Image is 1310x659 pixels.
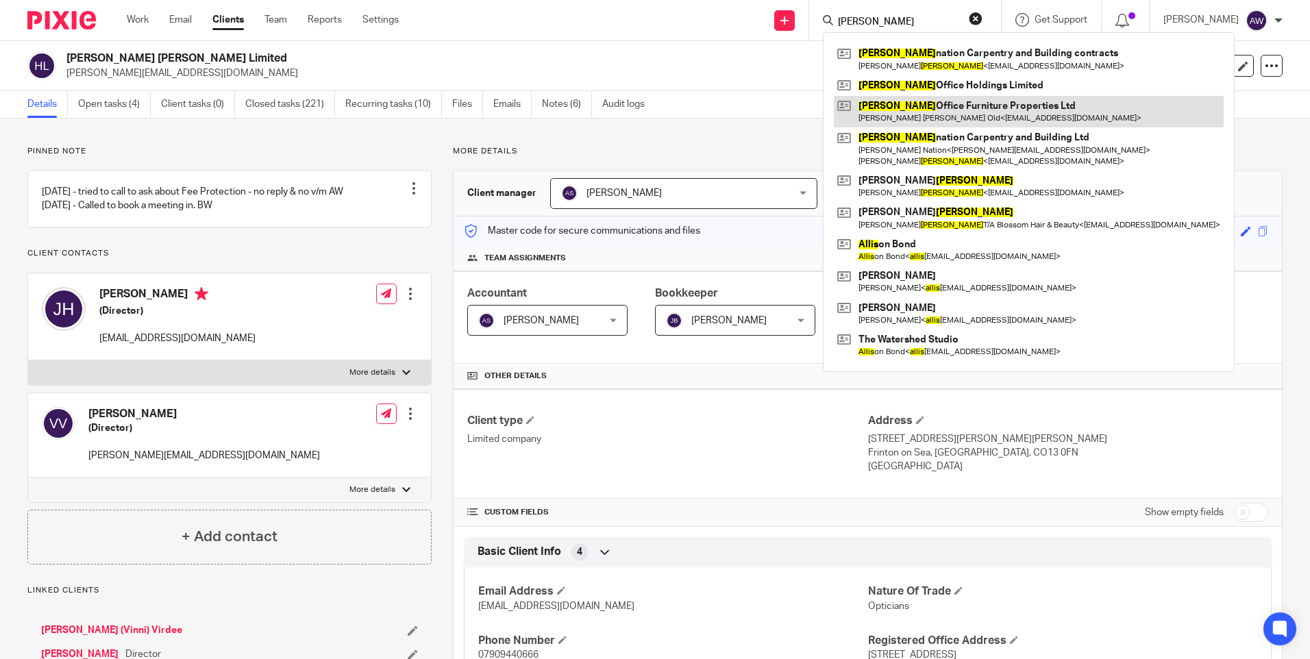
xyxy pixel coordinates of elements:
a: Details [27,91,68,118]
p: Limited company [467,432,867,446]
a: Recurring tasks (10) [345,91,442,118]
a: Emails [493,91,532,118]
p: Frinton on Sea, [GEOGRAPHIC_DATA], CO13 0FN [868,446,1268,460]
span: Other details [484,371,547,382]
img: svg%3E [1246,10,1268,32]
p: Client contacts [27,248,432,259]
a: Audit logs [602,91,655,118]
a: Clients [212,13,244,27]
img: svg%3E [42,287,86,331]
p: Pinned note [27,146,432,157]
a: [PERSON_NAME] (Vinni) Virdee [41,623,182,637]
span: Bookkeeper [655,288,718,299]
span: Accountant [467,288,527,299]
p: [PERSON_NAME] [1163,13,1239,27]
span: Team assignments [484,253,566,264]
a: Client tasks (0) [161,91,235,118]
h4: Email Address [478,584,867,599]
p: [PERSON_NAME][EMAIL_ADDRESS][DOMAIN_NAME] [88,449,320,462]
a: Notes (6) [542,91,592,118]
img: svg%3E [561,185,578,201]
a: Team [264,13,287,27]
img: svg%3E [478,312,495,329]
span: 4 [577,545,582,559]
a: Work [127,13,149,27]
span: Basic Client Info [478,545,561,559]
h4: + Add contact [182,526,277,547]
span: [PERSON_NAME] [586,188,662,198]
h4: Phone Number [478,634,867,648]
a: Reports [308,13,342,27]
h5: (Director) [99,304,256,318]
p: [PERSON_NAME][EMAIL_ADDRESS][DOMAIN_NAME] [66,66,1096,80]
p: More details [349,367,395,378]
span: Get Support [1035,15,1087,25]
h4: Address [868,414,1268,428]
h2: [PERSON_NAME] [PERSON_NAME] Limited [66,51,890,66]
img: Pixie [27,11,96,29]
a: Email [169,13,192,27]
h4: [PERSON_NAME] [88,407,320,421]
p: Linked clients [27,585,432,596]
a: Files [452,91,483,118]
p: [STREET_ADDRESS][PERSON_NAME][PERSON_NAME] [868,432,1268,446]
p: [GEOGRAPHIC_DATA] [868,460,1268,473]
span: [PERSON_NAME] [691,316,767,325]
span: [PERSON_NAME] [504,316,579,325]
h4: Nature Of Trade [868,584,1257,599]
i: Primary [195,287,208,301]
img: svg%3E [27,51,56,80]
a: Open tasks (4) [78,91,151,118]
a: Closed tasks (221) [245,91,335,118]
button: Clear [969,12,982,25]
img: svg%3E [42,407,75,440]
img: svg%3E [666,312,682,329]
h4: CUSTOM FIELDS [467,507,867,518]
h4: Registered Office Address [868,634,1257,648]
span: [EMAIL_ADDRESS][DOMAIN_NAME] [478,601,634,611]
p: [EMAIL_ADDRESS][DOMAIN_NAME] [99,332,256,345]
label: Show empty fields [1145,506,1224,519]
p: More details [453,146,1283,157]
span: Opticians [868,601,909,611]
h3: Client manager [467,186,536,200]
h4: Client type [467,414,867,428]
input: Search [837,16,960,29]
h4: [PERSON_NAME] [99,287,256,304]
a: Settings [362,13,399,27]
h5: (Director) [88,421,320,435]
p: More details [349,484,395,495]
p: Master code for secure communications and files [464,224,700,238]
